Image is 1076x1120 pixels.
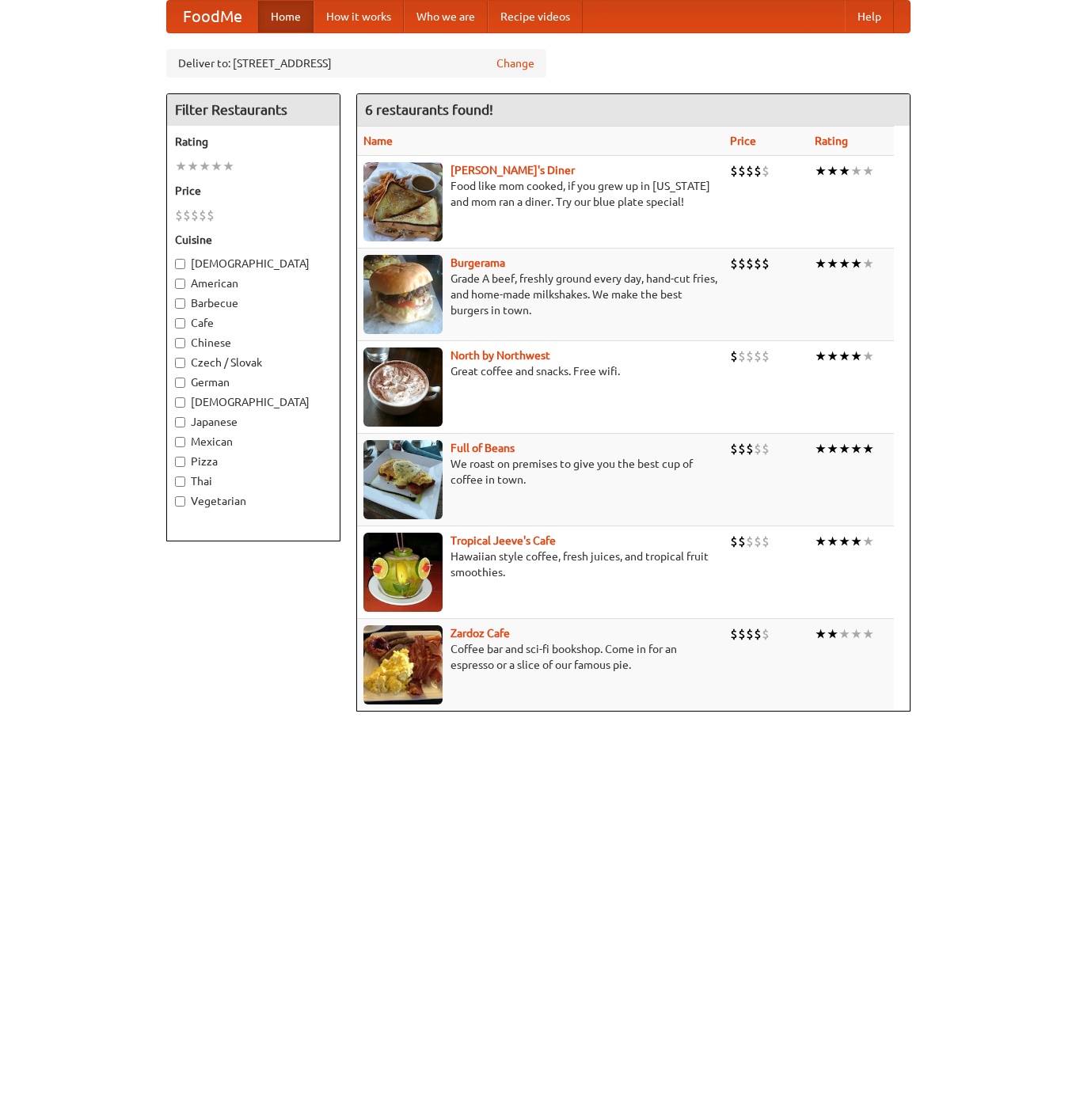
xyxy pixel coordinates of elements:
[451,534,556,547] a: Tropical Jeeve's Cafe
[754,533,762,550] li: $
[738,533,746,550] li: $
[175,275,332,291] label: American
[175,298,185,309] input: Barbecue
[845,1,894,32] a: Help
[175,259,185,269] input: [DEMOGRAPHIC_DATA]
[363,162,443,241] img: sallys.jpg
[175,315,332,331] label: Cafe
[827,347,838,365] li: ★
[222,158,234,175] li: ★
[827,533,838,550] li: ★
[191,207,199,224] li: $
[166,49,546,78] div: Deliver to: [STREET_ADDRESS]
[730,255,738,272] li: $
[730,135,756,147] a: Price
[451,627,510,640] a: Zardoz Cafe
[363,549,717,580] p: Hawaiian style coffee, fresh juices, and tropical fruit smoothies.
[175,256,332,271] label: [DEMOGRAPHIC_DATA]
[815,625,827,643] li: ★
[175,232,332,248] h5: Cuisine
[762,255,770,272] li: $
[730,162,738,180] li: $
[730,625,738,643] li: $
[815,440,827,457] li: ★
[451,349,550,362] a: North by Northwest
[187,158,199,175] li: ★
[175,318,185,328] input: Cafe
[167,1,258,32] a: FoodMe
[838,533,850,550] li: ★
[175,437,185,447] input: Mexican
[838,347,850,365] li: ★
[850,347,862,365] li: ★
[746,347,754,365] li: $
[199,158,211,175] li: ★
[862,533,874,550] li: ★
[838,162,850,180] li: ★
[363,347,443,427] img: north.jpg
[175,295,332,311] label: Barbecue
[850,162,862,180] li: ★
[862,255,874,272] li: ★
[363,440,443,519] img: beans.jpg
[258,1,314,32] a: Home
[363,178,717,210] p: Food like mom cooked, if you grew up in [US_STATE] and mom ran a diner. Try our blue plate special!
[862,162,874,180] li: ★
[175,335,332,351] label: Chinese
[496,55,534,71] a: Change
[746,255,754,272] li: $
[738,255,746,272] li: $
[175,338,185,348] input: Chinese
[862,625,874,643] li: ★
[175,134,332,150] h5: Rating
[175,355,332,370] label: Czech / Slovak
[404,1,488,32] a: Who we are
[762,533,770,550] li: $
[730,440,738,457] li: $
[838,625,850,643] li: ★
[363,641,717,673] p: Coffee bar and sci-fi bookshop. Come in for an espresso or a slice of our famous pie.
[451,442,515,454] a: Full of Beans
[175,457,185,467] input: Pizza
[754,347,762,365] li: $
[850,625,862,643] li: ★
[746,625,754,643] li: $
[827,255,838,272] li: ★
[175,183,332,199] h5: Price
[211,158,222,175] li: ★
[754,625,762,643] li: $
[175,414,332,430] label: Japanese
[738,162,746,180] li: $
[730,347,738,365] li: $
[838,440,850,457] li: ★
[827,440,838,457] li: ★
[738,440,746,457] li: $
[815,135,848,147] a: Rating
[175,473,332,489] label: Thai
[451,256,505,269] a: Burgerama
[730,533,738,550] li: $
[451,164,575,177] a: [PERSON_NAME]'s Diner
[363,533,443,612] img: jeeves.jpg
[738,347,746,365] li: $
[175,158,187,175] li: ★
[827,625,838,643] li: ★
[827,162,838,180] li: ★
[746,162,754,180] li: $
[207,207,215,224] li: $
[167,94,340,126] h4: Filter Restaurants
[183,207,191,224] li: $
[175,454,332,469] label: Pizza
[175,358,185,368] input: Czech / Slovak
[175,434,332,450] label: Mexican
[850,533,862,550] li: ★
[365,102,493,117] ng-pluralize: 6 restaurants found!
[850,440,862,457] li: ★
[762,347,770,365] li: $
[815,255,827,272] li: ★
[754,440,762,457] li: $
